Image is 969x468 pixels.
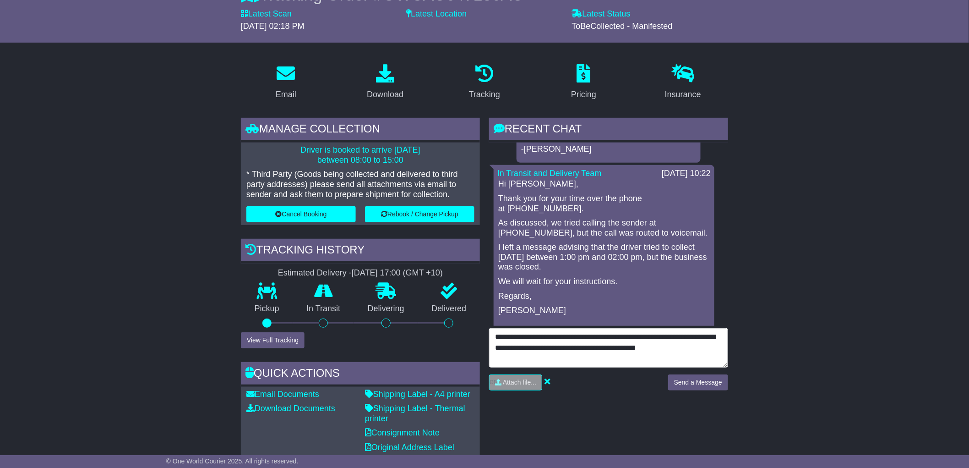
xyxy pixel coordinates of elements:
[246,404,335,413] a: Download Documents
[365,428,440,437] a: Consignment Note
[276,88,296,101] div: Email
[463,61,506,104] a: Tracking
[293,304,354,314] p: In Transit
[241,118,480,143] div: Manage collection
[489,118,728,143] div: RECENT CHAT
[659,61,707,104] a: Insurance
[241,304,293,314] p: Pickup
[166,457,299,465] span: © One World Courier 2025. All rights reserved.
[241,22,305,31] span: [DATE] 02:18 PM
[246,390,319,399] a: Email Documents
[521,144,696,154] p: -[PERSON_NAME]
[241,9,292,19] label: Latest Scan
[418,304,480,314] p: Delivered
[241,332,305,348] button: View Full Tracking
[665,88,701,101] div: Insurance
[571,88,596,101] div: Pricing
[241,268,480,278] div: Estimated Delivery -
[352,268,443,278] div: [DATE] 17:00 (GMT +10)
[498,179,710,189] p: Hi [PERSON_NAME],
[498,292,710,302] p: Regards,
[354,304,418,314] p: Delivering
[662,169,711,179] div: [DATE] 10:22
[241,362,480,387] div: Quick Actions
[246,206,356,222] button: Cancel Booking
[572,22,673,31] span: ToBeCollected - Manifested
[361,61,409,104] a: Download
[498,242,710,272] p: I left a message advising that the driver tried to collect [DATE] between 1:00 pm and 02:00 pm, b...
[498,277,710,287] p: We will wait for your instructions.
[365,404,465,423] a: Shipping Label - Thermal printer
[565,61,602,104] a: Pricing
[498,194,710,214] p: Thank you for your time over the phone at [PHONE_NUMBER].
[365,443,454,452] a: Original Address Label
[498,306,710,316] p: [PERSON_NAME]
[668,374,728,391] button: Send a Message
[406,9,467,19] label: Latest Location
[497,169,602,178] a: In Transit and Delivery Team
[572,9,631,19] label: Latest Status
[270,61,302,104] a: Email
[469,88,500,101] div: Tracking
[365,390,470,399] a: Shipping Label - A4 printer
[498,218,710,238] p: As discussed, we tried calling the sender at [PHONE_NUMBER], but the call was routed to voicemail.
[246,170,474,199] p: * Third Party (Goods being collected and delivered to third party addresses) please send all atta...
[246,145,474,165] p: Driver is booked to arrive [DATE] between 08:00 to 15:00
[241,239,480,264] div: Tracking history
[365,206,474,222] button: Rebook / Change Pickup
[367,88,403,101] div: Download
